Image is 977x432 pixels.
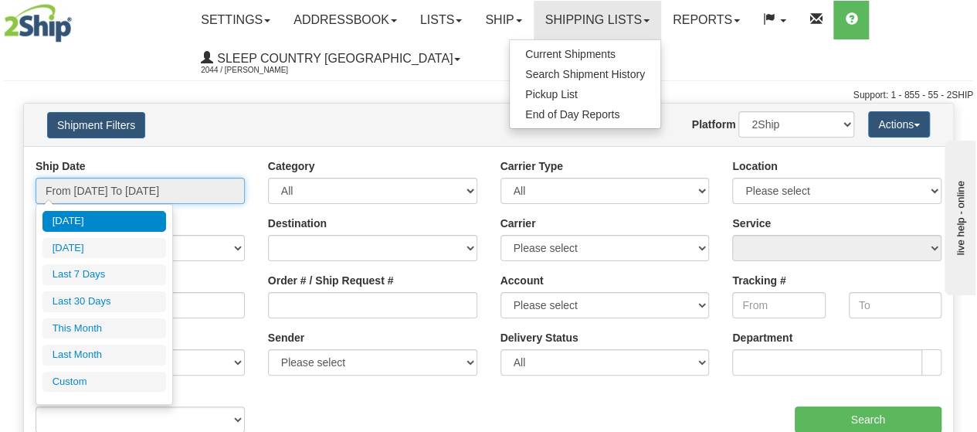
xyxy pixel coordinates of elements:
[500,330,578,345] label: Delivery Status
[4,4,72,43] img: logo2044.jpg
[268,216,327,231] label: Destination
[42,264,166,285] li: Last 7 Days
[510,64,660,84] a: Search Shipment History
[47,112,145,138] button: Shipment Filters
[692,117,736,132] label: Platform
[409,1,473,39] a: Lists
[42,238,166,259] li: [DATE]
[732,158,777,174] label: Location
[849,292,941,318] input: To
[42,372,166,393] li: Custom
[510,44,660,64] a: Current Shipments
[282,1,409,39] a: Addressbook
[42,211,166,232] li: [DATE]
[12,13,143,25] div: live help - online
[732,216,771,231] label: Service
[868,111,930,138] button: Actions
[500,158,563,174] label: Carrier Type
[525,108,619,121] span: End of Day Reports
[213,52,453,65] span: Sleep Country [GEOGRAPHIC_DATA]
[500,273,544,288] label: Account
[189,1,282,39] a: Settings
[473,1,533,39] a: Ship
[201,63,317,78] span: 2044 / [PERSON_NAME]
[732,292,825,318] input: From
[500,216,536,231] label: Carrier
[732,330,792,345] label: Department
[42,318,166,339] li: This Month
[534,1,661,39] a: Shipping lists
[268,273,394,288] label: Order # / Ship Request #
[4,89,973,102] div: Support: 1 - 855 - 55 - 2SHIP
[510,84,660,104] a: Pickup List
[268,330,304,345] label: Sender
[189,39,472,78] a: Sleep Country [GEOGRAPHIC_DATA] 2044 / [PERSON_NAME]
[732,273,785,288] label: Tracking #
[510,104,660,124] a: End of Day Reports
[525,68,645,80] span: Search Shipment History
[36,158,86,174] label: Ship Date
[941,137,975,294] iframe: chat widget
[42,345,166,366] li: Last Month
[661,1,751,39] a: Reports
[525,88,578,100] span: Pickup List
[42,291,166,312] li: Last 30 Days
[525,48,616,60] span: Current Shipments
[268,158,315,174] label: Category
